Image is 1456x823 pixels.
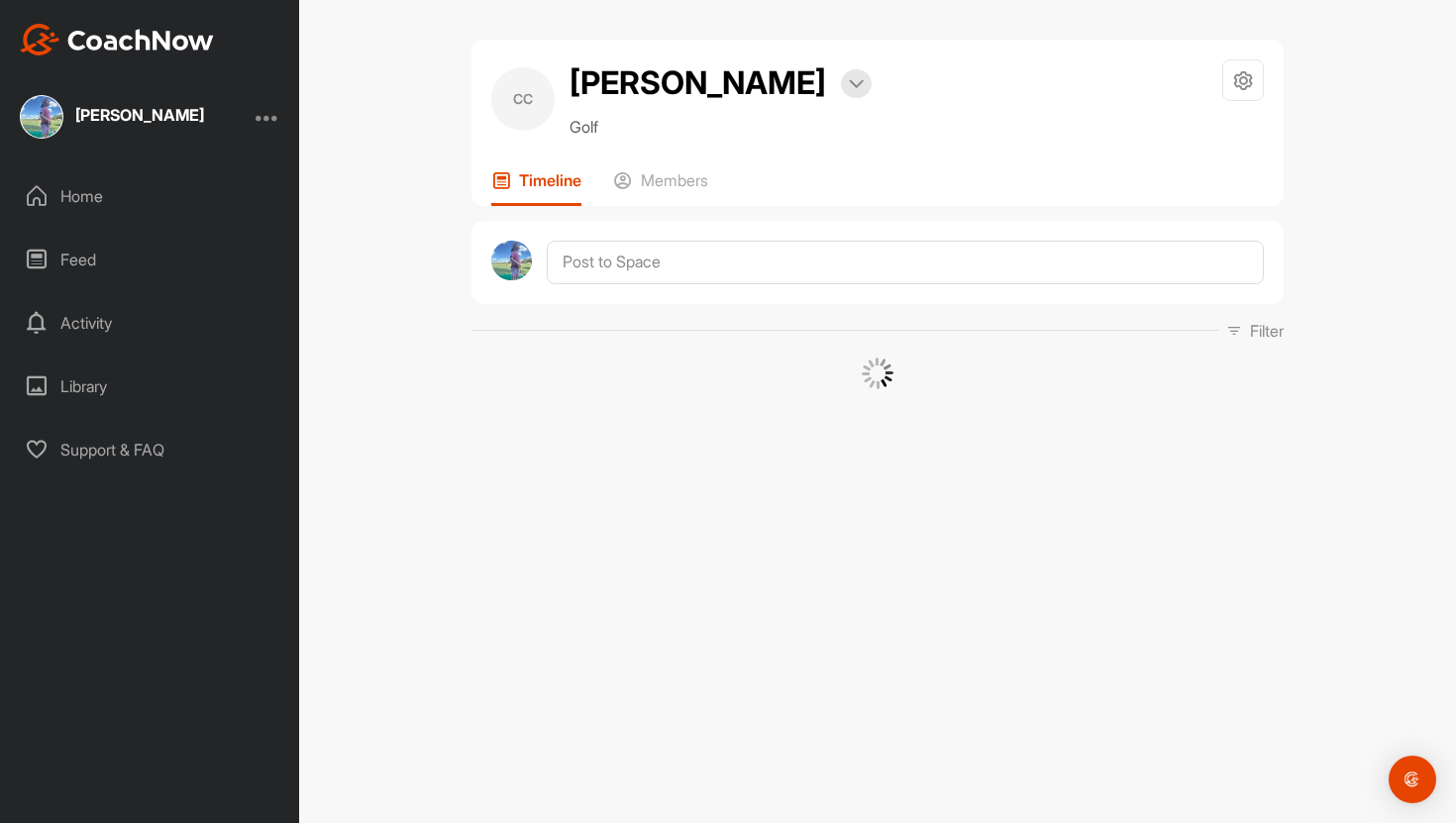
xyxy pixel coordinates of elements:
[570,59,826,107] h2: [PERSON_NAME]
[11,235,290,284] div: Feed
[849,79,864,89] img: arrow-down
[11,298,290,348] div: Activity
[862,358,893,389] img: G6gVgL6ErOh57ABN0eRmCEwV0I4iEi4d8EwaPGI0tHgoAbU4EAHFLEQAh+QQFCgALACwIAA4AGAASAAAEbHDJSesaOCdk+8xg...
[570,115,872,139] p: Golf
[75,107,204,123] div: [PERSON_NAME]
[641,170,708,190] p: Members
[20,95,63,139] img: square_334a315f50d0433ceb5c2b18dbde15ab.jpg
[519,170,581,190] p: Timeline
[1389,756,1436,803] div: Open Intercom Messenger
[11,171,290,221] div: Home
[491,241,532,281] img: avatar
[11,361,290,411] div: Library
[491,67,555,131] div: CC
[11,425,290,474] div: Support & FAQ
[20,24,214,55] img: CoachNow
[1250,319,1284,343] p: Filter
